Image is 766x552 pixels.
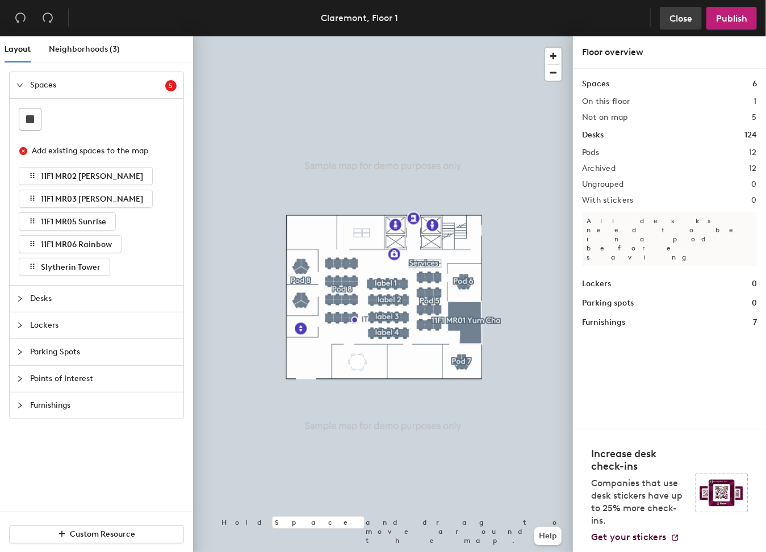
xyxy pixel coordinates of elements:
[582,148,599,157] h2: Pods
[716,13,747,24] span: Publish
[165,80,177,91] sup: 5
[36,7,59,30] button: Redo (⌘ + ⇧ + Z)
[752,196,757,205] h2: 0
[754,97,757,106] h2: 1
[749,148,757,157] h2: 12
[591,448,689,472] h4: Increase desk check-ins
[582,316,625,329] h1: Furnishings
[19,212,116,231] button: 11F1 MR05 Sunrise
[753,316,757,329] h1: 7
[9,7,32,30] button: Undo (⌘ + Z)
[32,145,167,157] div: Add existing spaces to the map
[582,45,757,59] div: Floor overview
[41,262,101,272] span: Slytherin Tower
[744,129,757,141] h1: 124
[41,172,143,181] span: 11F1 MR02 [PERSON_NAME]
[582,297,634,310] h1: Parking spots
[30,312,177,338] span: Lockers
[169,82,173,90] span: 5
[19,147,27,155] span: close-circle
[70,529,136,539] span: Custom Resource
[752,113,757,122] h2: 5
[582,212,757,266] p: All desks need to be in a pod before saving
[30,392,177,419] span: Furnishings
[41,194,143,204] span: 11F1 MR03 [PERSON_NAME]
[582,129,604,141] h1: Desks
[752,78,757,90] h1: 6
[582,113,628,122] h2: Not on map
[752,180,757,189] h2: 0
[582,180,624,189] h2: Ungrouped
[16,295,23,302] span: collapsed
[321,11,398,25] div: Claremont, Floor 1
[41,217,106,227] span: 11F1 MR05 Sunrise
[534,527,562,545] button: Help
[19,167,153,185] button: 11F1 MR02 [PERSON_NAME]
[582,78,609,90] h1: Spaces
[19,235,122,253] button: 11F1 MR06 Rainbow
[582,196,634,205] h2: With stickers
[591,532,680,543] a: Get your stickers
[9,525,184,543] button: Custom Resource
[16,402,23,409] span: collapsed
[49,44,120,54] span: Neighborhoods (3)
[669,13,692,24] span: Close
[19,190,153,208] button: 11F1 MR03 [PERSON_NAME]
[30,366,177,392] span: Points of Interest
[582,97,630,106] h2: On this floor
[706,7,757,30] button: Publish
[16,375,23,382] span: collapsed
[30,286,177,312] span: Desks
[5,44,31,54] span: Layout
[591,532,666,542] span: Get your stickers
[749,164,757,173] h2: 12
[582,164,616,173] h2: Archived
[696,474,748,512] img: Sticker logo
[30,72,165,98] span: Spaces
[752,278,757,290] h1: 0
[582,278,611,290] h1: Lockers
[16,322,23,329] span: collapsed
[16,349,23,356] span: collapsed
[19,258,110,276] button: Slytherin Tower
[30,339,177,365] span: Parking Spots
[16,82,23,89] span: expanded
[660,7,702,30] button: Close
[752,297,757,310] h1: 0
[41,240,112,249] span: 11F1 MR06 Rainbow
[591,477,689,527] p: Companies that use desk stickers have up to 25% more check-ins.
